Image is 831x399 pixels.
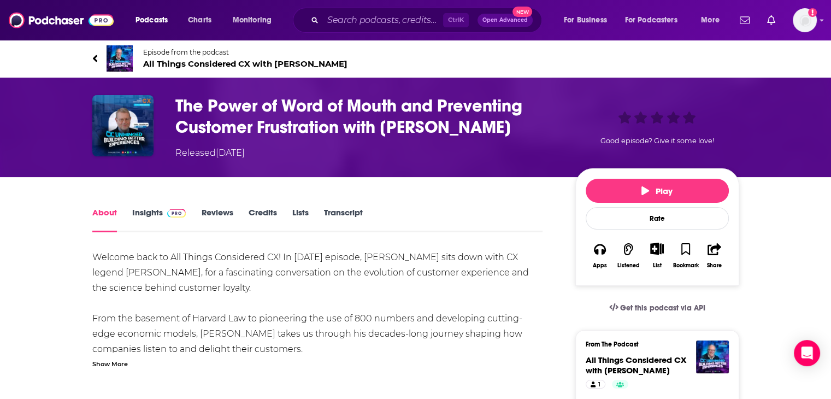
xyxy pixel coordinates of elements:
[643,236,671,275] div: Show More ButtonList
[600,137,714,145] span: Good episode? Give it some love!
[175,146,245,160] div: Released [DATE]
[618,11,693,29] button: open menu
[793,8,817,32] img: User Profile
[701,13,720,28] span: More
[556,11,621,29] button: open menu
[700,236,728,275] button: Share
[653,262,662,269] div: List
[707,262,722,269] div: Share
[671,236,700,275] button: Bookmark
[512,7,532,17] span: New
[443,13,469,27] span: Ctrl K
[600,295,714,321] a: Get this podcast via API
[673,262,698,269] div: Bookmark
[586,236,614,275] button: Apps
[586,207,729,230] div: Rate
[586,355,686,375] span: All Things Considered CX with [PERSON_NAME]
[303,8,552,33] div: Search podcasts, credits, & more...
[586,380,605,389] a: 1
[586,179,729,203] button: Play
[107,45,133,72] img: All Things Considered CX with Bob Azman
[564,13,607,28] span: For Business
[292,207,308,232] a: Lists
[92,95,154,156] img: The Power of Word of Mouth and Preventing Customer Frustration with John Goodman
[175,95,558,138] h1: The Power of Word of Mouth and Preventing Customer Frustration with John Goodman
[92,207,117,232] a: About
[693,11,733,29] button: open menu
[763,11,780,30] a: Show notifications dropdown
[620,303,705,313] span: Get this podcast via API
[188,13,211,28] span: Charts
[181,11,218,29] a: Charts
[143,58,347,69] span: All Things Considered CX with [PERSON_NAME]
[201,207,233,232] a: Reviews
[478,14,533,27] button: Open AdvancedNew
[646,243,668,255] button: Show More Button
[617,262,640,269] div: Listened
[625,13,677,28] span: For Podcasters
[598,379,600,390] span: 1
[586,355,686,375] a: All Things Considered CX with Bob Azman
[808,8,817,17] svg: Add a profile image
[132,207,186,232] a: InsightsPodchaser Pro
[482,17,528,23] span: Open Advanced
[135,13,168,28] span: Podcasts
[593,262,607,269] div: Apps
[92,45,416,72] a: All Things Considered CX with Bob AzmanEpisode from the podcastAll Things Considered CX with [PER...
[793,8,817,32] span: Logged in as amoscac10
[233,13,272,28] span: Monitoring
[128,11,182,29] button: open menu
[586,341,720,348] h3: From The Podcast
[323,11,443,29] input: Search podcasts, credits, & more...
[641,186,673,196] span: Play
[696,341,729,373] img: All Things Considered CX with Bob Azman
[9,10,114,31] img: Podchaser - Follow, Share and Rate Podcasts
[248,207,276,232] a: Credits
[143,48,347,56] span: Episode from the podcast
[225,11,286,29] button: open menu
[323,207,362,232] a: Transcript
[167,209,186,218] img: Podchaser Pro
[793,8,817,32] button: Show profile menu
[614,236,643,275] button: Listened
[735,11,754,30] a: Show notifications dropdown
[794,340,820,366] div: Open Intercom Messenger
